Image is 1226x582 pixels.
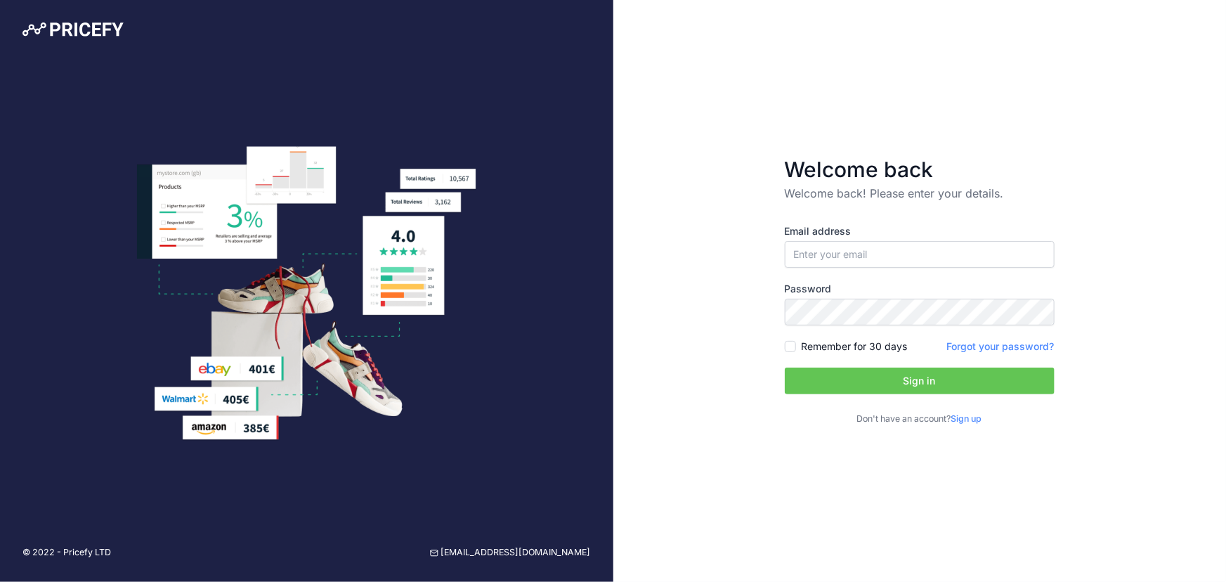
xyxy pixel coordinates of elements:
[951,413,982,424] a: Sign up
[22,546,111,560] p: © 2022 - Pricefy LTD
[785,368,1055,394] button: Sign in
[785,241,1055,268] input: Enter your email
[785,224,1055,238] label: Email address
[785,282,1055,296] label: Password
[785,157,1055,182] h3: Welcome back
[785,413,1055,426] p: Don't have an account?
[947,340,1055,352] a: Forgot your password?
[785,185,1055,202] p: Welcome back! Please enter your details.
[430,546,591,560] a: [EMAIL_ADDRESS][DOMAIN_NAME]
[802,339,908,354] label: Remember for 30 days
[22,22,124,37] img: Pricefy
